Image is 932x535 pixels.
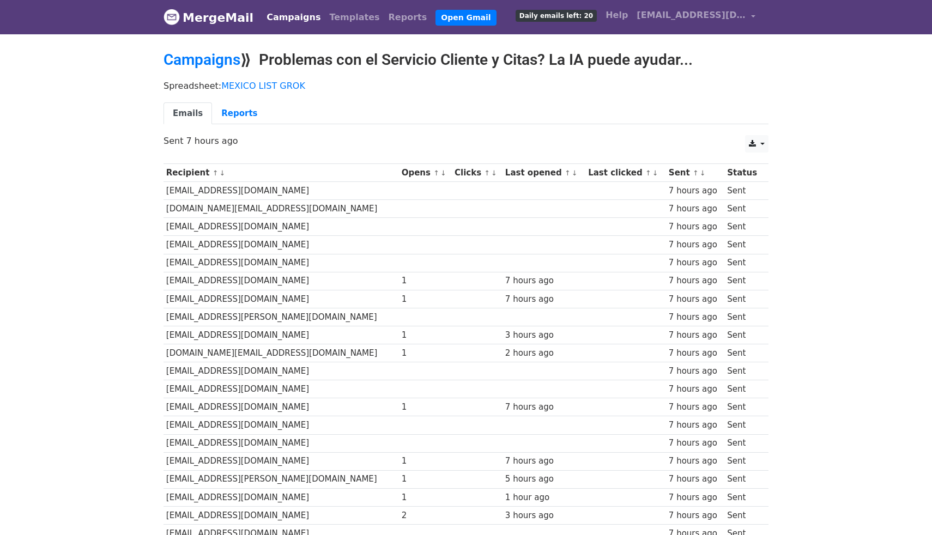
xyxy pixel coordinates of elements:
td: [EMAIL_ADDRESS][DOMAIN_NAME] [164,182,399,200]
th: Recipient [164,164,399,182]
div: 7 hours ago [669,203,722,215]
div: 1 [402,293,450,306]
a: ↑ [565,169,571,177]
img: MergeMail logo [164,9,180,25]
a: ↓ [440,169,446,177]
div: 7 hours ago [505,401,583,414]
div: 7 hours ago [669,401,722,414]
td: [EMAIL_ADDRESS][DOMAIN_NAME] [164,236,399,254]
div: 2 hours ago [505,347,583,360]
div: 7 hours ago [669,509,722,522]
td: Sent [724,434,762,452]
div: 1 [402,455,450,467]
td: [EMAIL_ADDRESS][DOMAIN_NAME] [164,506,399,524]
div: 7 hours ago [669,419,722,431]
div: 7 hours ago [669,275,722,287]
div: 7 hours ago [669,185,722,197]
a: ↑ [645,169,651,177]
div: 7 hours ago [669,257,722,269]
a: MEXICO LIST GROK [221,81,305,91]
div: 1 [402,347,450,360]
a: ↓ [572,169,578,177]
td: [EMAIL_ADDRESS][DOMAIN_NAME] [164,362,399,380]
div: 1 [402,275,450,287]
td: Sent [724,218,762,236]
a: Emails [164,102,212,125]
td: [DOMAIN_NAME][EMAIL_ADDRESS][DOMAIN_NAME] [164,200,399,218]
a: Reports [212,102,267,125]
a: ↑ [433,169,439,177]
div: 7 hours ago [669,347,722,360]
th: Last clicked [585,164,666,182]
div: 1 [402,329,450,342]
td: [EMAIL_ADDRESS][DOMAIN_NAME] [164,488,399,506]
a: [EMAIL_ADDRESS][DOMAIN_NAME] [632,4,760,30]
td: Sent [724,380,762,398]
div: 7 hours ago [669,455,722,467]
a: Campaigns [262,7,325,28]
td: Sent [724,308,762,326]
p: Spreadsheet: [164,80,768,92]
td: Sent [724,200,762,218]
a: ↑ [213,169,219,177]
td: [EMAIL_ADDRESS][DOMAIN_NAME] [164,416,399,434]
td: Sent [724,416,762,434]
div: 2 [402,509,450,522]
div: 7 hours ago [669,239,722,251]
td: [EMAIL_ADDRESS][PERSON_NAME][DOMAIN_NAME] [164,470,399,488]
div: 1 hour ago [505,491,583,504]
div: 1 [402,491,450,504]
a: Daily emails left: 20 [511,4,601,26]
a: MergeMail [164,6,253,29]
div: 7 hours ago [669,473,722,485]
div: 3 hours ago [505,509,583,522]
td: [EMAIL_ADDRESS][DOMAIN_NAME] [164,380,399,398]
a: ↓ [219,169,225,177]
div: 1 [402,401,450,414]
span: [EMAIL_ADDRESS][DOMAIN_NAME] [637,9,746,22]
td: [DOMAIN_NAME][EMAIL_ADDRESS][DOMAIN_NAME] [164,344,399,362]
td: [EMAIL_ADDRESS][DOMAIN_NAME] [164,290,399,308]
p: Sent 7 hours ago [164,135,768,147]
td: Sent [724,290,762,308]
div: 7 hours ago [669,491,722,504]
td: Sent [724,326,762,344]
td: [EMAIL_ADDRESS][DOMAIN_NAME] [164,398,399,416]
h2: ⟫ Problemas con el Servicio Cliente y Citas? La IA puede ayudar... [164,51,768,69]
div: 7 hours ago [669,221,722,233]
div: 7 hours ago [669,293,722,306]
td: Sent [724,506,762,524]
div: 7 hours ago [669,329,722,342]
div: 1 [402,473,450,485]
td: [EMAIL_ADDRESS][DOMAIN_NAME] [164,218,399,236]
div: 7 hours ago [505,455,583,467]
td: Sent [724,470,762,488]
div: 7 hours ago [669,365,722,378]
td: [EMAIL_ADDRESS][DOMAIN_NAME] [164,272,399,290]
a: ↓ [700,169,706,177]
a: Open Gmail [435,10,496,26]
a: ↑ [484,169,490,177]
span: Daily emails left: 20 [516,10,597,22]
td: Sent [724,488,762,506]
a: Help [601,4,632,26]
a: ↓ [652,169,658,177]
div: 7 hours ago [505,275,583,287]
a: ↑ [693,169,699,177]
td: [EMAIL_ADDRESS][DOMAIN_NAME] [164,452,399,470]
th: Last opened [503,164,585,182]
th: Clicks [452,164,503,182]
td: Sent [724,344,762,362]
td: Sent [724,362,762,380]
td: Sent [724,182,762,200]
td: Sent [724,236,762,254]
td: [EMAIL_ADDRESS][PERSON_NAME][DOMAIN_NAME] [164,308,399,326]
a: Reports [384,7,432,28]
td: Sent [724,272,762,290]
td: Sent [724,254,762,272]
td: [EMAIL_ADDRESS][DOMAIN_NAME] [164,434,399,452]
th: Opens [399,164,452,182]
div: 3 hours ago [505,329,583,342]
div: 7 hours ago [669,383,722,396]
div: 7 hours ago [669,437,722,449]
